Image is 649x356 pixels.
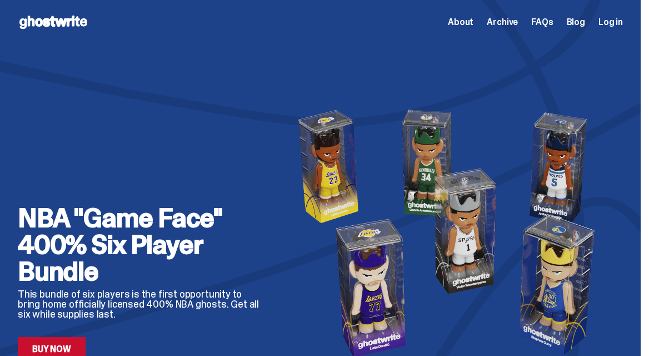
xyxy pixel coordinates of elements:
p: This bundle of six players is the first opportunity to bring home officially licensed 400% NBA gh... [18,289,262,319]
a: Blog [567,18,585,27]
h2: NBA "Game Face" 400% Six Player Bundle [18,205,262,285]
a: FAQs [531,18,553,27]
a: Archive [487,18,518,27]
a: Log in [598,18,623,27]
a: About [448,18,473,27]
